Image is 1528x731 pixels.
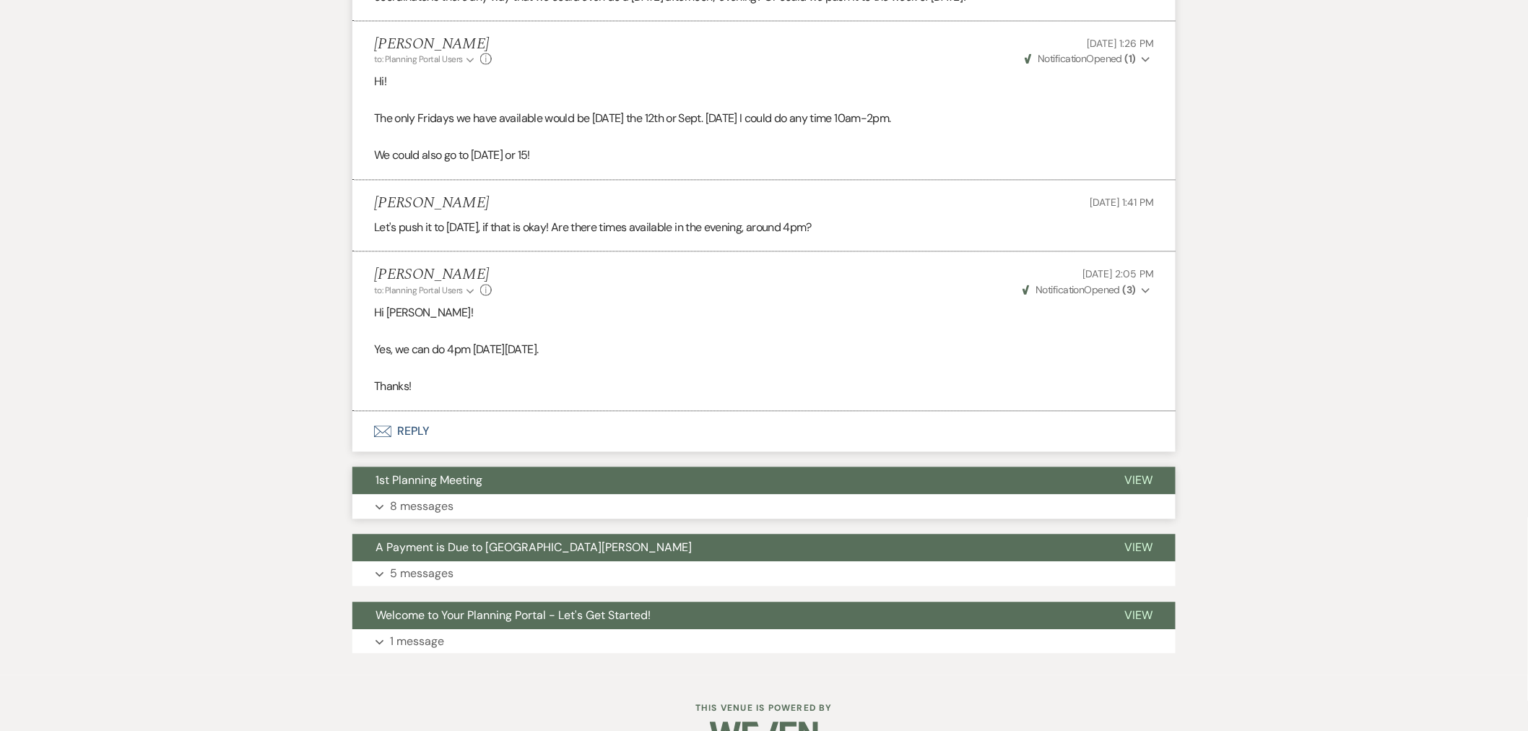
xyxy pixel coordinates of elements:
span: [DATE] 1:41 PM [1090,196,1154,209]
button: View [1101,602,1176,630]
span: [DATE] 1:26 PM [1088,38,1154,51]
span: View [1124,608,1152,623]
span: to: Planning Portal Users [374,285,463,297]
button: 1st Planning Meeting [352,467,1101,495]
span: View [1124,540,1152,555]
button: to: Planning Portal Users [374,53,477,66]
span: Opened [1023,284,1136,297]
p: Let's push it to [DATE], if that is okay! Are there times available in the evening, around 4pm? [374,219,1154,238]
p: We could also go to [DATE] or 15! [374,147,1154,165]
span: [DATE] 2:05 PM [1083,268,1154,281]
p: Thanks! [374,378,1154,397]
strong: ( 3 ) [1123,284,1136,297]
h5: [PERSON_NAME] [374,195,489,213]
strong: ( 1 ) [1125,53,1136,66]
button: View [1101,535,1176,562]
button: 8 messages [352,495,1176,519]
span: A Payment is Due to [GEOGRAPHIC_DATA][PERSON_NAME] [376,540,692,555]
button: Welcome to Your Planning Portal - Let's Get Started! [352,602,1101,630]
span: Opened [1025,53,1136,66]
h5: [PERSON_NAME] [374,267,492,285]
p: The only Fridays we have available would be [DATE] the 12th or Sept. [DATE] I could do any time 1... [374,110,1154,129]
button: View [1101,467,1176,495]
p: 8 messages [390,498,453,516]
button: to: Planning Portal Users [374,285,477,298]
span: 1st Planning Meeting [376,473,482,488]
p: 5 messages [390,565,453,584]
p: Hi! [374,73,1154,92]
button: NotificationOpened (1) [1023,52,1154,67]
p: 1 message [390,633,444,652]
span: to: Planning Portal Users [374,54,463,66]
span: Welcome to Your Planning Portal - Let's Get Started! [376,608,651,623]
button: 5 messages [352,562,1176,587]
span: View [1124,473,1152,488]
span: Notification [1038,53,1086,66]
p: Yes, we can do 4pm [DATE][DATE]. [374,341,1154,360]
h5: [PERSON_NAME] [374,36,492,54]
button: NotificationOpened (3) [1020,283,1154,298]
span: Notification [1036,284,1084,297]
button: Reply [352,412,1176,452]
p: Hi [PERSON_NAME]! [374,304,1154,323]
button: A Payment is Due to [GEOGRAPHIC_DATA][PERSON_NAME] [352,535,1101,562]
button: 1 message [352,630,1176,654]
